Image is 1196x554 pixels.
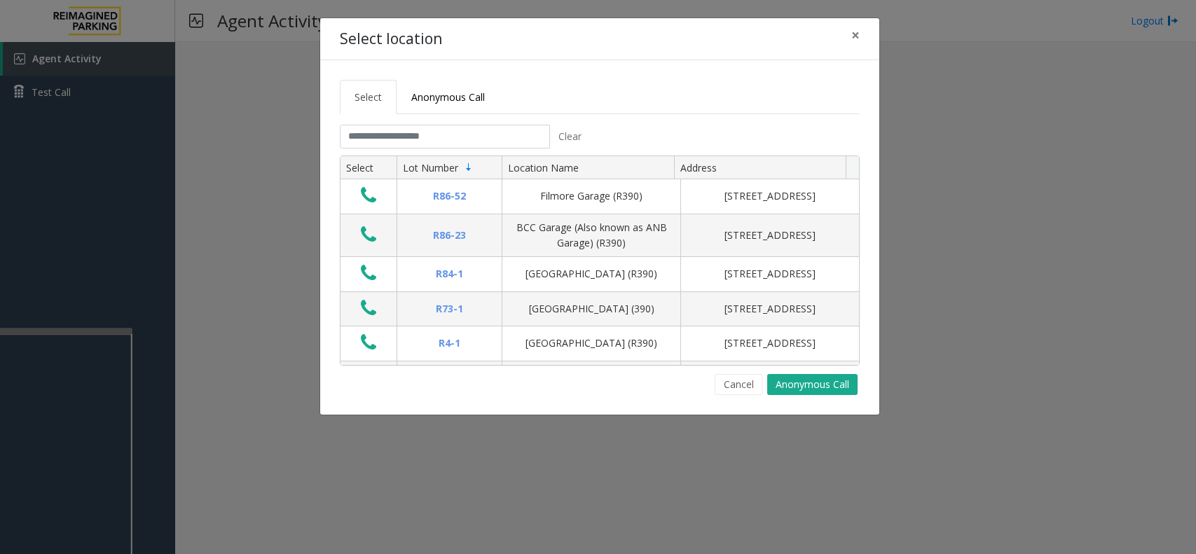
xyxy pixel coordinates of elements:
h4: Select location [340,28,442,50]
div: Filmore Garage (R390) [511,188,672,204]
span: Anonymous Call [411,90,485,104]
div: R73-1 [406,301,493,317]
div: R4-1 [406,335,493,351]
button: Cancel [715,374,763,395]
span: Sortable [463,162,474,173]
div: Data table [341,156,859,365]
div: [STREET_ADDRESS] [689,228,851,243]
div: R84-1 [406,266,493,282]
div: R86-23 [406,228,493,243]
div: [STREET_ADDRESS] [689,266,851,282]
th: Select [341,156,397,180]
div: [GEOGRAPHIC_DATA] (R390) [511,335,672,351]
div: [STREET_ADDRESS] [689,301,851,317]
span: Lot Number [403,161,458,174]
span: Location Name [508,161,579,174]
div: [GEOGRAPHIC_DATA] (R390) [511,266,672,282]
span: Select [355,90,382,104]
div: [STREET_ADDRESS] [689,335,851,351]
div: [STREET_ADDRESS] [689,188,851,204]
span: × [851,25,860,45]
ul: Tabs [340,80,860,114]
div: [GEOGRAPHIC_DATA] (390) [511,301,672,317]
button: Close [841,18,869,53]
button: Clear [550,125,589,148]
div: R86-52 [406,188,493,204]
span: Address [680,161,717,174]
button: Anonymous Call [767,374,858,395]
div: BCC Garage (Also known as ANB Garage) (R390) [511,220,672,251]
